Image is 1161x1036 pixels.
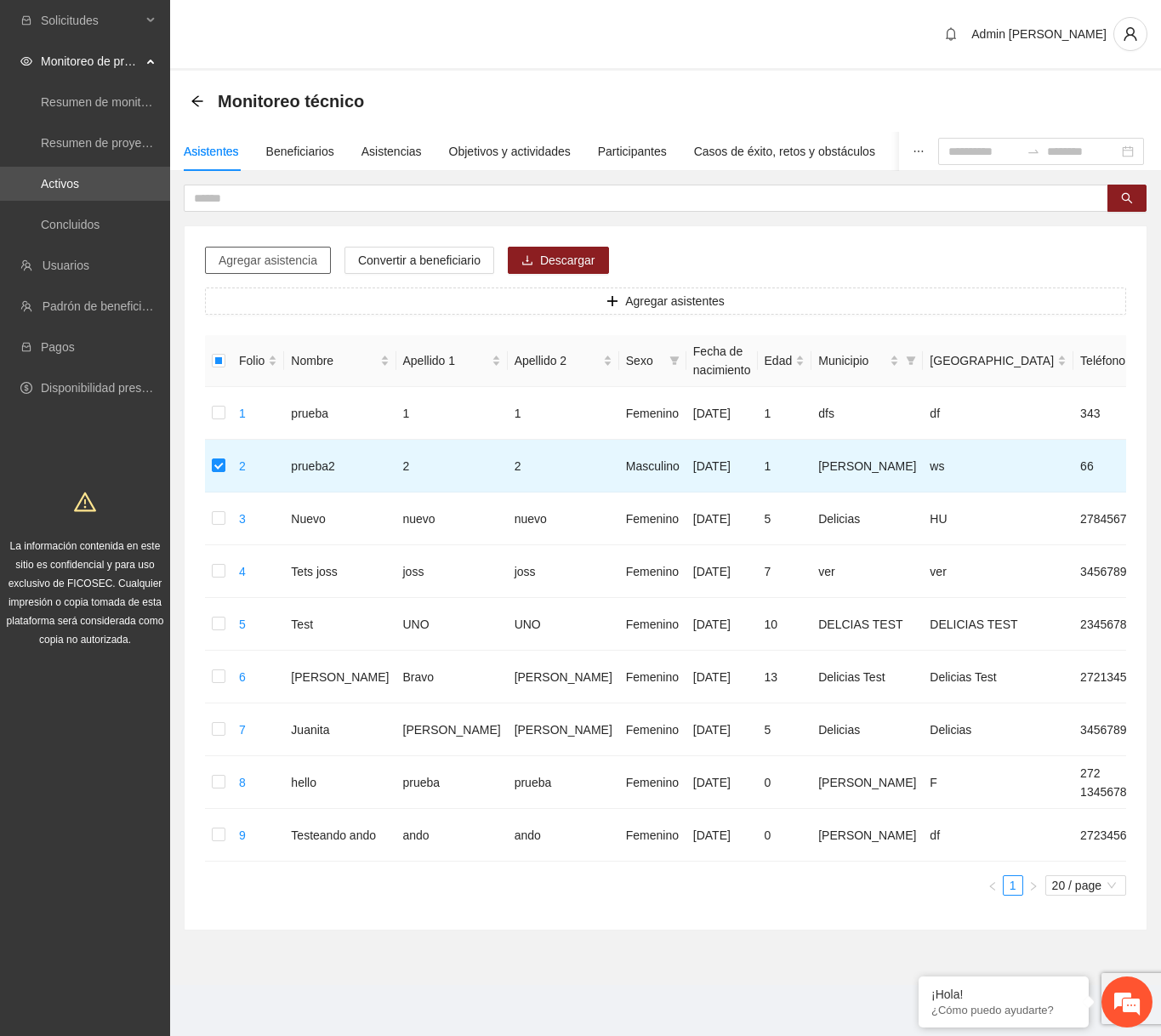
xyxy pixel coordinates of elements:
span: Apellido 2 [515,351,600,370]
td: [DATE] [686,545,758,598]
a: 1 [1004,876,1022,895]
td: Femenino [619,651,686,703]
td: 2723456789 [1073,809,1153,862]
button: search [1107,185,1147,212]
td: joss [508,545,619,598]
td: Femenino [619,387,686,440]
td: Nuevo [284,492,396,545]
span: La información contenida en este sitio es confidencial y para uso exclusivo de FICOSEC. Cualquier... [7,540,164,646]
td: ver [811,545,923,598]
a: 6 [239,670,246,684]
span: Solicitudes [41,3,141,37]
a: 9 [239,828,246,842]
a: 7 [239,723,246,737]
th: Folio [232,335,284,387]
span: Agregar asistentes [625,292,725,310]
a: 3 [239,512,246,526]
td: Femenino [619,492,686,545]
td: hello [284,756,396,809]
th: Municipio [811,335,923,387]
div: Objetivos y actividades [449,142,571,161]
span: warning [74,491,96,513]
button: Convertir a beneficiario [344,247,494,274]
span: Nombre [291,351,376,370]
td: DELCIAS TEST [811,598,923,651]
span: user [1114,26,1147,42]
td: 272 1345678 [1073,756,1153,809]
button: plusAgregar asistentes [205,287,1126,315]
button: bell [937,20,965,48]
td: Bravo [396,651,508,703]
a: Resumen de proyectos aprobados [41,136,223,150]
td: [DATE] [686,387,758,440]
td: [PERSON_NAME] [811,756,923,809]
span: Monitoreo de proyectos [41,44,141,78]
th: Teléfono [1073,335,1153,387]
td: Femenino [619,598,686,651]
td: joss [396,545,508,598]
a: Resumen de monitoreo [41,95,165,109]
td: 66 [1073,440,1153,492]
td: UNO [396,598,508,651]
td: 0 [758,809,812,862]
td: prueba [508,756,619,809]
span: Municipio [818,351,886,370]
td: [DATE] [686,492,758,545]
th: Colonia [923,335,1073,387]
span: Edad [765,351,793,370]
button: right [1023,875,1044,896]
span: Agregar asistencia [219,251,317,270]
td: ver [923,545,1073,598]
a: 2 [239,459,246,473]
a: Usuarios [43,259,89,272]
td: 345678944 [1073,545,1153,598]
span: 20 / page [1052,876,1119,895]
td: Femenino [619,545,686,598]
div: Asistencias [361,142,422,161]
td: 1 [508,387,619,440]
span: search [1121,192,1133,206]
a: 5 [239,618,246,631]
td: HU [923,492,1073,545]
th: Edad [758,335,812,387]
td: nuevo [508,492,619,545]
td: Femenino [619,703,686,756]
td: [PERSON_NAME] [396,703,508,756]
a: Concluidos [41,218,100,231]
td: 10 [758,598,812,651]
td: nuevo [396,492,508,545]
th: Nombre [284,335,396,387]
button: ellipsis [899,132,938,171]
span: swap-right [1027,145,1040,158]
td: df [923,809,1073,862]
td: Delicias [923,703,1073,756]
div: Chatee con nosotros ahora [88,87,286,109]
span: filter [669,356,680,366]
span: eye [20,55,32,67]
button: user [1113,17,1147,51]
td: prueba [284,387,396,440]
td: Delicias Test [811,651,923,703]
a: Pagos [41,340,75,354]
span: download [521,254,533,268]
td: Delicias Test [923,651,1073,703]
td: [DATE] [686,809,758,862]
td: [DATE] [686,703,758,756]
td: [DATE] [686,756,758,809]
td: 1 [758,440,812,492]
li: 1 [1003,875,1023,896]
span: arrow-left [191,94,204,108]
div: Participantes [598,142,667,161]
a: 8 [239,776,246,789]
td: prueba [396,756,508,809]
a: 4 [239,565,246,578]
span: Descargar [540,251,595,270]
td: Juanita [284,703,396,756]
span: filter [666,348,683,373]
span: Admin [PERSON_NAME] [971,27,1107,41]
td: 7 [758,545,812,598]
td: [DATE] [686,440,758,492]
td: [PERSON_NAME] [508,703,619,756]
td: 13 [758,651,812,703]
button: Agregar asistencia [205,247,331,274]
